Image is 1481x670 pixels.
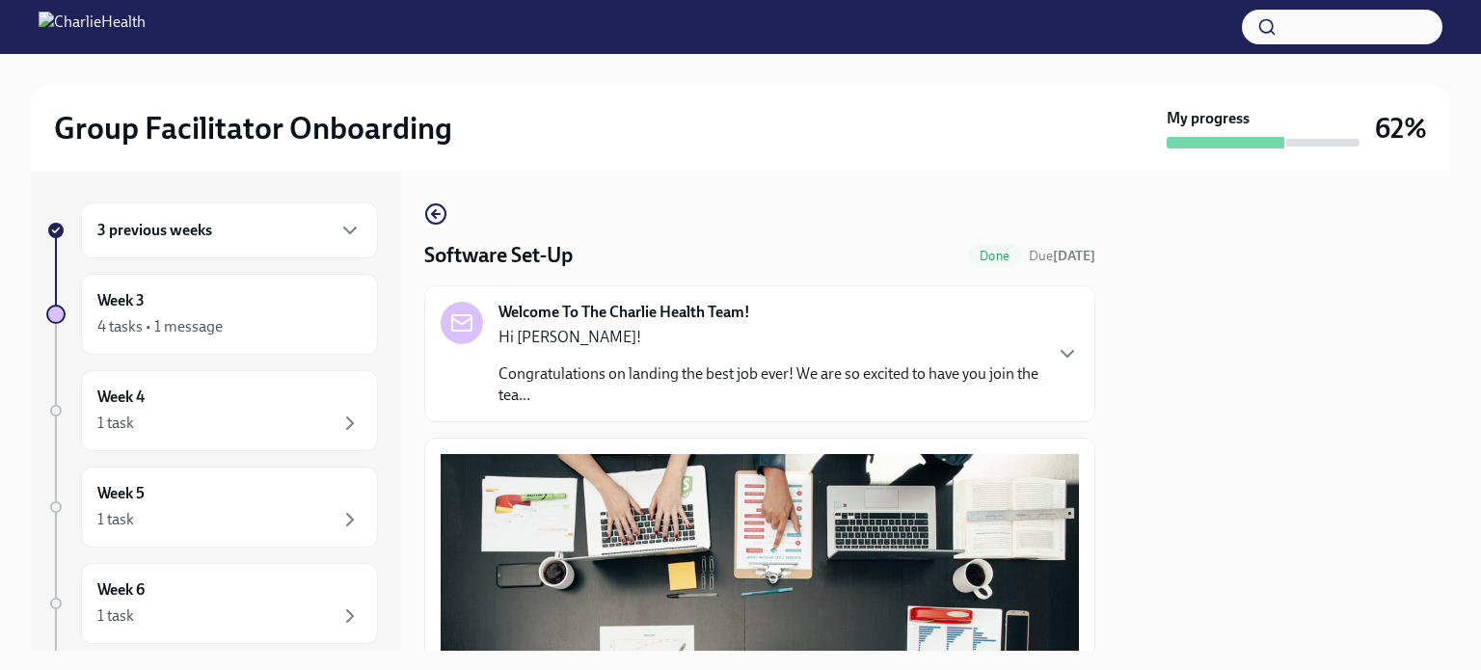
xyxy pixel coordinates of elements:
[498,302,750,323] strong: Welcome To The Charlie Health Team!
[1029,247,1095,265] span: September 3rd, 2025 08:00
[968,249,1021,263] span: Done
[46,370,378,451] a: Week 41 task
[97,387,145,408] h6: Week 4
[498,327,1040,348] p: Hi [PERSON_NAME]!
[97,509,134,530] div: 1 task
[97,290,145,311] h6: Week 3
[54,109,452,147] h2: Group Facilitator Onboarding
[39,12,146,42] img: CharlieHealth
[97,605,134,627] div: 1 task
[97,579,145,601] h6: Week 6
[46,467,378,548] a: Week 51 task
[46,563,378,644] a: Week 61 task
[97,413,134,434] div: 1 task
[1053,248,1095,264] strong: [DATE]
[97,220,212,241] h6: 3 previous weeks
[498,363,1040,406] p: Congratulations on landing the best job ever! We are so excited to have you join the tea...
[1167,108,1250,129] strong: My progress
[97,316,223,337] div: 4 tasks • 1 message
[1375,111,1427,146] h3: 62%
[46,274,378,355] a: Week 34 tasks • 1 message
[97,483,145,504] h6: Week 5
[424,241,573,270] h4: Software Set-Up
[1029,248,1095,264] span: Due
[81,202,378,258] div: 3 previous weeks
